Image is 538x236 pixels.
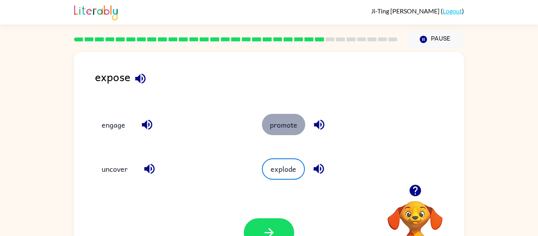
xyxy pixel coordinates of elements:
span: Ji-Ting [PERSON_NAME] [371,7,441,15]
div: ( ) [371,7,464,15]
a: Logout [443,7,462,15]
button: Pause [407,30,464,48]
button: engage [94,114,133,135]
button: explode [262,158,305,180]
button: promote [262,114,305,135]
button: uncover [94,158,135,180]
div: expose [95,68,464,98]
img: Literably [74,3,118,20]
